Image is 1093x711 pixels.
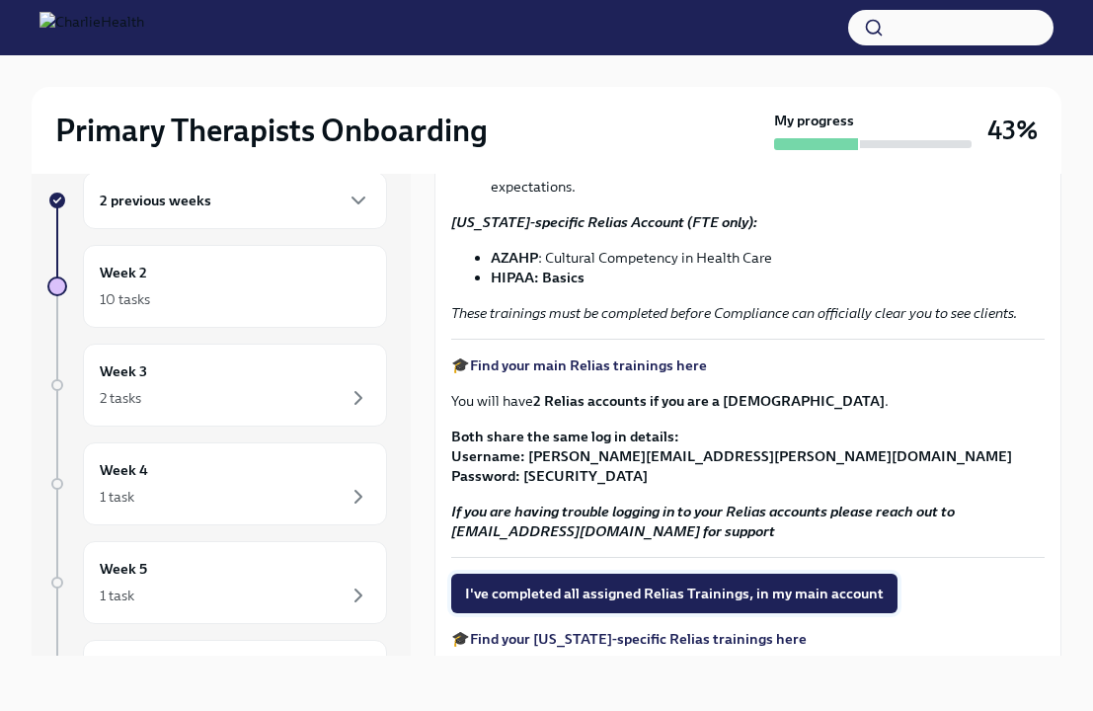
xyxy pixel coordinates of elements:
[100,459,148,481] h6: Week 4
[100,487,134,507] div: 1 task
[491,269,585,286] strong: HIPAA: Basics
[987,113,1038,148] h3: 43%
[451,503,955,540] strong: If you are having trouble logging in to your Relias accounts please reach out to [EMAIL_ADDRESS][...
[451,629,1045,649] p: 🎓
[47,344,387,427] a: Week 32 tasks
[100,388,141,408] div: 2 tasks
[100,558,147,580] h6: Week 5
[451,213,757,231] strong: [US_STATE]-specific Relias Account (FTE only):
[100,262,147,283] h6: Week 2
[55,111,488,150] h2: Primary Therapists Onboarding
[100,586,134,605] div: 1 task
[491,249,538,267] strong: AZAHP
[451,574,898,613] button: I've completed all assigned Relias Trainings, in my main account
[47,541,387,624] a: Week 51 task
[451,304,1017,322] em: These trainings must be completed before Compliance can officially clear you to see clients.
[451,391,1045,411] p: You will have .
[83,172,387,229] div: 2 previous weeks
[100,360,147,382] h6: Week 3
[774,111,854,130] strong: My progress
[451,355,1045,375] p: 🎓
[100,289,150,309] div: 10 tasks
[470,356,707,374] a: Find your main Relias trainings here
[451,428,1012,485] strong: Both share the same log in details: Username: [PERSON_NAME][EMAIL_ADDRESS][PERSON_NAME][DOMAIN_NA...
[491,157,1045,197] li: : Review important policies and expectations.
[491,248,1045,268] li: : Cultural Competency in Health Care
[533,392,885,410] strong: 2 Relias accounts if you are a [DEMOGRAPHIC_DATA]
[47,245,387,328] a: Week 210 tasks
[47,442,387,525] a: Week 41 task
[465,584,884,603] span: I've completed all assigned Relias Trainings, in my main account
[39,12,144,43] img: CharlieHealth
[100,190,211,211] h6: 2 previous weeks
[470,630,807,648] a: Find your [US_STATE]-specific Relias trainings here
